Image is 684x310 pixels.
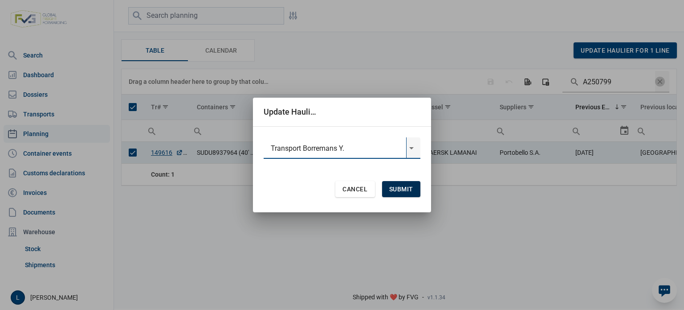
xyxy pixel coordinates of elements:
span: Cancel [342,186,367,193]
div: Cancel [335,181,375,197]
div: Select [406,137,417,159]
input: Haulier [264,137,406,159]
div: Update Haulier [264,107,317,117]
div: Submit [382,181,420,197]
span: Submit [389,186,413,193]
